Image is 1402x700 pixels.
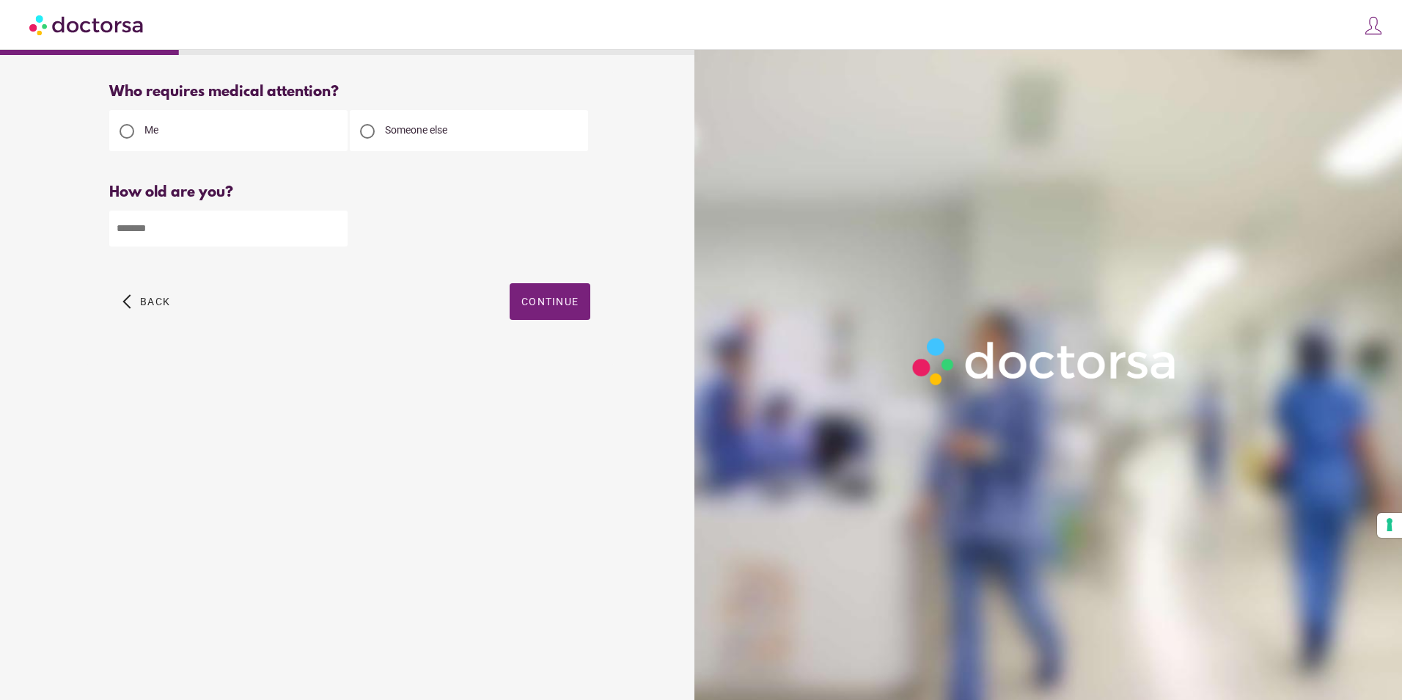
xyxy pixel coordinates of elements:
div: How old are you? [109,184,590,201]
span: Back [140,296,170,307]
button: arrow_back_ios Back [117,283,176,320]
img: Doctorsa.com [29,8,145,41]
span: Someone else [385,124,447,136]
span: Continue [521,296,579,307]
div: Who requires medical attention? [109,84,590,101]
img: icons8-customer-100.png [1363,15,1384,36]
button: Your consent preferences for tracking technologies [1377,513,1402,538]
span: Me [144,124,158,136]
img: Logo-Doctorsa-trans-White-partial-flat.png [905,330,1185,393]
button: Continue [510,283,590,320]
